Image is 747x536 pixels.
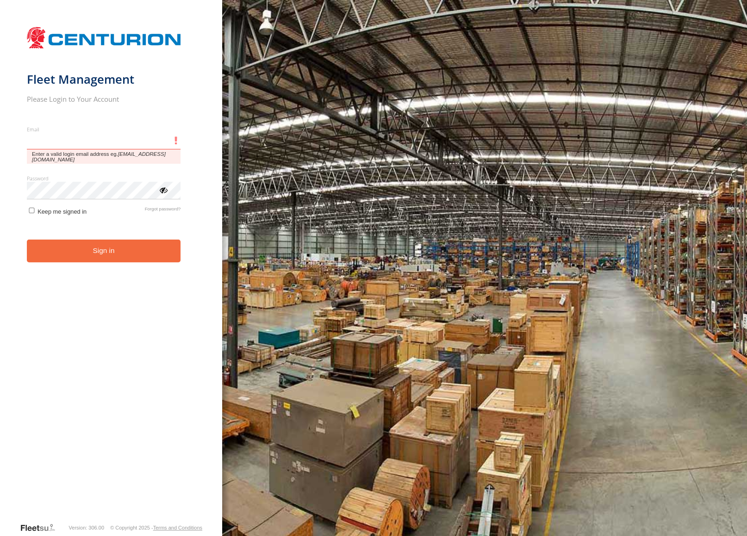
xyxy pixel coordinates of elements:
[27,240,181,262] button: Sign in
[27,26,181,49] img: Centurion Transport
[37,208,87,215] span: Keep me signed in
[158,185,168,194] div: ViewPassword
[32,151,166,162] em: [EMAIL_ADDRESS][DOMAIN_NAME]
[153,525,202,530] a: Terms and Conditions
[27,126,181,133] label: Email
[27,22,196,522] form: main
[27,175,181,182] label: Password
[69,525,104,530] div: Version: 306.00
[29,208,35,214] input: Keep me signed in
[20,523,62,532] a: Visit our Website
[27,94,181,104] h2: Please Login to Your Account
[27,72,181,87] h1: Fleet Management
[27,149,181,164] span: Enter a valid login email address eg.
[145,206,181,215] a: Forgot password?
[110,525,202,530] div: © Copyright 2025 -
